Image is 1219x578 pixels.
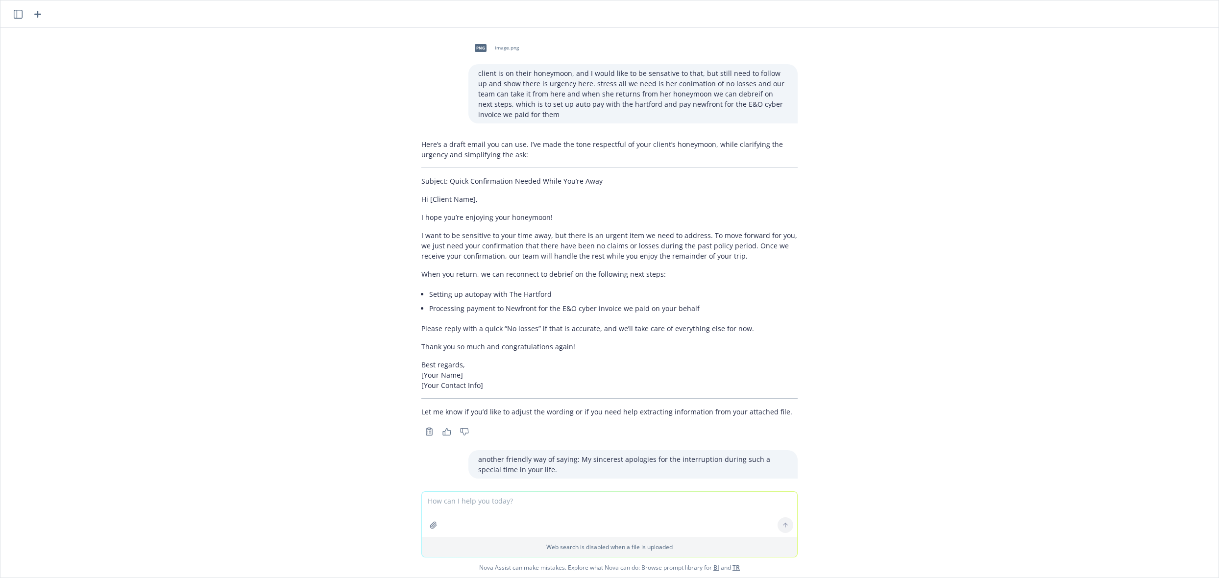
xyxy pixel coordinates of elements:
[478,454,788,475] p: another friendly way of saying: My sincerest apologies for the interruption during such a special...
[457,425,472,438] button: Thumbs down
[713,563,719,572] a: BI
[421,341,798,352] p: Thank you so much and congratulations again!
[732,563,740,572] a: TR
[421,230,798,261] p: I want to be sensitive to your time away, but there is an urgent item we need to address. To move...
[421,194,798,204] p: Hi [Client Name],
[421,360,798,390] p: Best regards, [Your Name] [Your Contact Info]
[421,269,798,279] p: When you return, we can reconnect to debrief on the following next steps:
[425,427,434,436] svg: Copy to clipboard
[495,45,519,51] span: image.png
[421,139,798,160] p: Here’s a draft email you can use. I’ve made the tone respectful of your client’s honeymoon, while...
[429,301,798,315] li: Processing payment to Newfront for the E&O cyber invoice we paid on your behalf
[421,407,798,417] p: Let me know if you’d like to adjust the wording or if you need help extracting information from y...
[475,44,487,51] span: png
[468,36,521,60] div: pngimage.png
[429,287,798,301] li: Setting up autopay with The Hartford
[421,323,798,334] p: Please reply with a quick “No losses” if that is accurate, and we’ll take care of everything else...
[421,176,798,186] p: Subject: Quick Confirmation Needed While You’re Away
[478,68,788,120] p: client is on their honeymoon, and I would like to be sensative to that, but still need to follow ...
[4,557,1215,578] span: Nova Assist can make mistakes. Explore what Nova can do: Browse prompt library for and
[428,543,791,551] p: Web search is disabled when a file is uploaded
[421,212,798,222] p: I hope you’re enjoying your honeymoon!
